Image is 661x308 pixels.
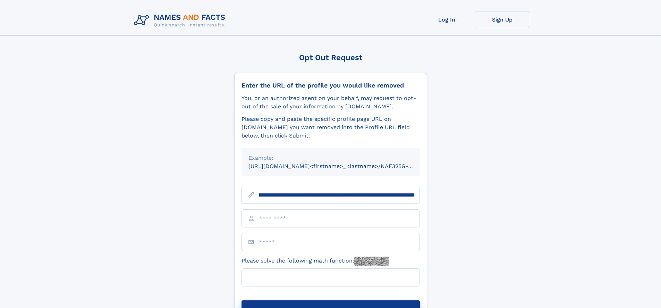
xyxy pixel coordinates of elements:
[248,163,433,169] small: [URL][DOMAIN_NAME]<firstname>_<lastname>/NAF325G-xxxxxxxx
[241,115,420,140] div: Please copy and paste the specific profile page URL on [DOMAIN_NAME] you want removed into the Pr...
[131,11,231,30] img: Logo Names and Facts
[241,257,389,266] label: Please solve the following math function:
[248,154,413,162] div: Example:
[475,11,530,28] a: Sign Up
[419,11,475,28] a: Log In
[234,53,427,62] div: Opt Out Request
[241,82,420,89] div: Enter the URL of the profile you would like removed
[241,94,420,111] div: You, or an authorized agent on your behalf, may request to opt-out of the sale of your informatio...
